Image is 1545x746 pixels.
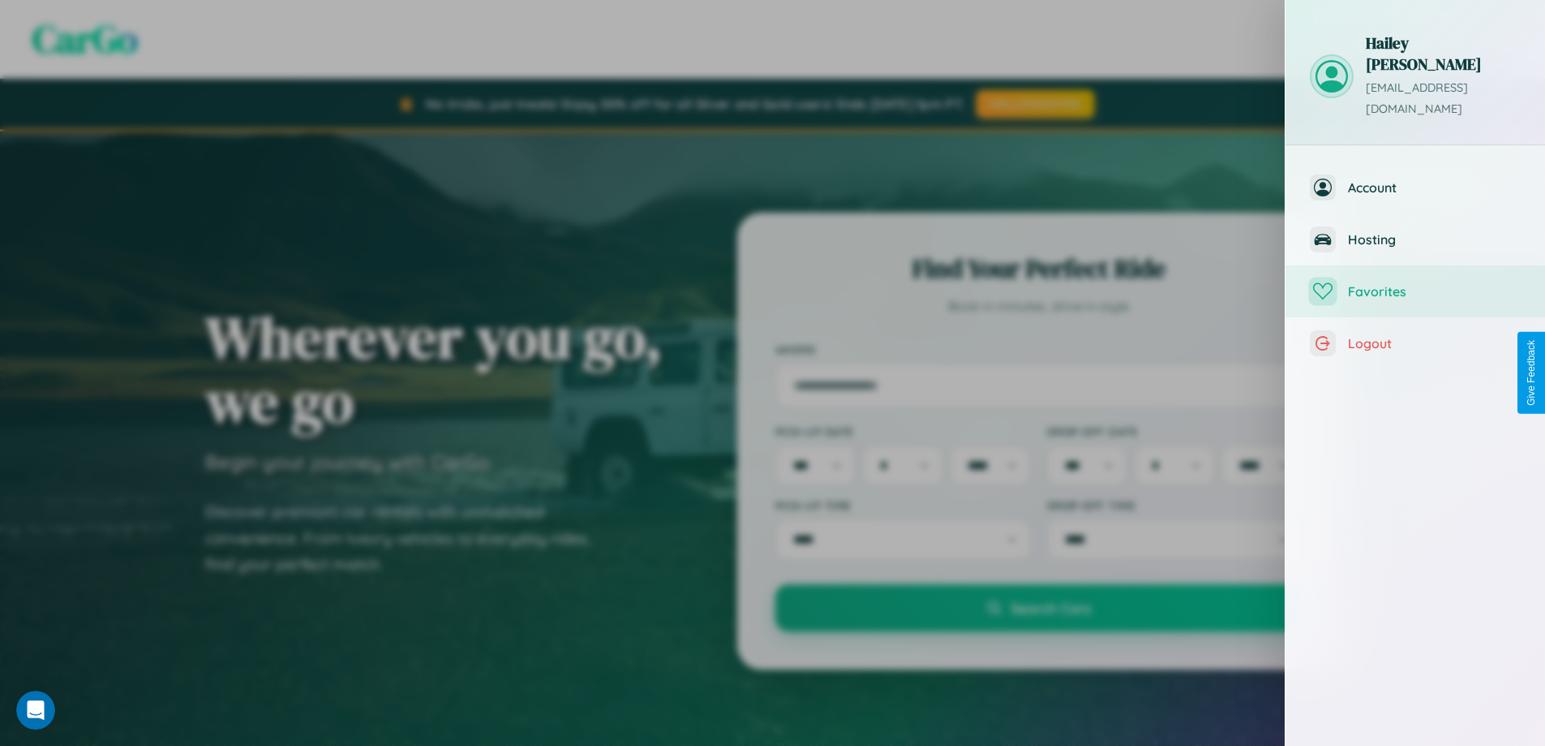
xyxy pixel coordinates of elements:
[1285,265,1545,317] button: Favorites
[1366,32,1521,75] h3: Hailey [PERSON_NAME]
[1285,162,1545,213] button: Account
[16,691,55,730] iframe: Intercom live chat
[1348,335,1521,351] span: Logout
[1526,340,1537,406] div: Give Feedback
[1348,179,1521,196] span: Account
[1348,283,1521,300] span: Favorites
[1366,78,1521,120] p: [EMAIL_ADDRESS][DOMAIN_NAME]
[1285,317,1545,369] button: Logout
[1348,231,1521,248] span: Hosting
[1285,213,1545,265] button: Hosting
